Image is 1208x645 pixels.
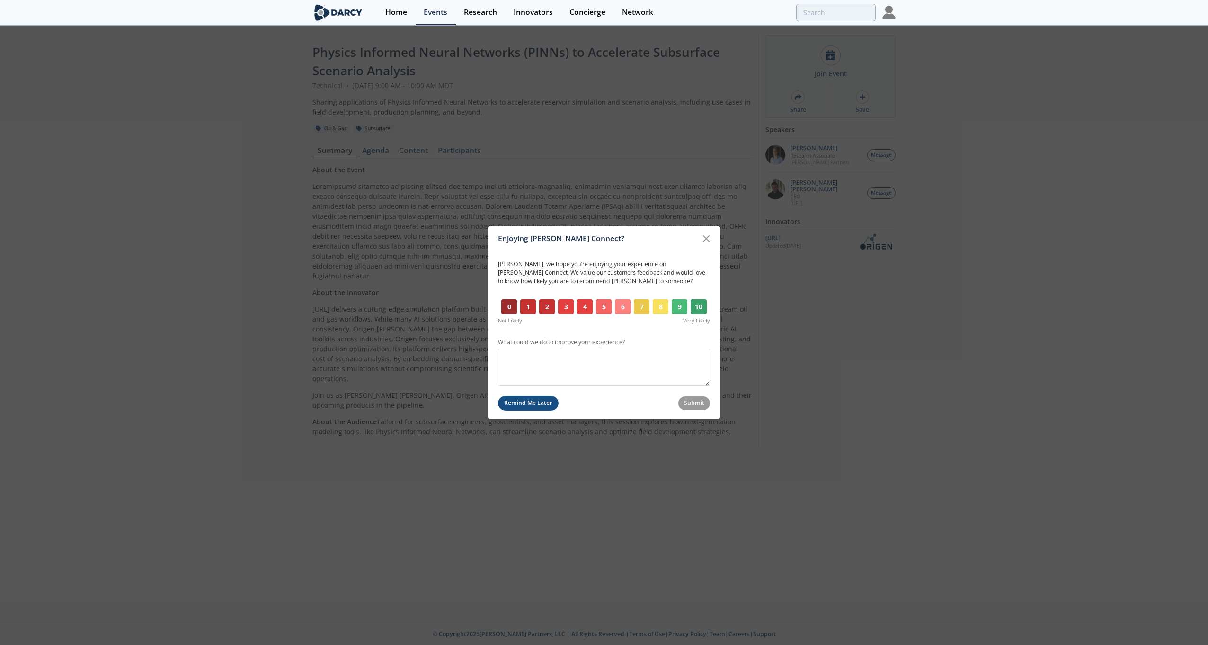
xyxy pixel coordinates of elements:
[634,299,649,314] button: 7
[312,4,364,21] img: logo-wide.svg
[558,299,574,314] button: 3
[622,9,653,16] div: Network
[683,317,710,325] span: Very Likely
[577,299,593,314] button: 4
[514,9,553,16] div: Innovators
[464,9,497,16] div: Research
[672,299,687,314] button: 9
[520,299,536,314] button: 1
[501,299,517,314] button: 0
[498,230,697,248] div: Enjoying [PERSON_NAME] Connect?
[539,299,555,314] button: 2
[498,260,710,286] p: [PERSON_NAME] , we hope you’re enjoying your experience on [PERSON_NAME] Connect. We value our cu...
[796,4,876,21] input: Advanced Search
[691,299,707,314] button: 10
[498,396,559,411] button: Remind Me Later
[385,9,407,16] div: Home
[424,9,447,16] div: Events
[498,338,710,347] label: What could we do to improve your experience?
[653,299,668,314] button: 8
[569,9,605,16] div: Concierge
[596,299,612,314] button: 5
[882,6,896,19] img: Profile
[615,299,631,314] button: 6
[498,317,522,325] span: Not Likely
[678,396,711,410] button: Submit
